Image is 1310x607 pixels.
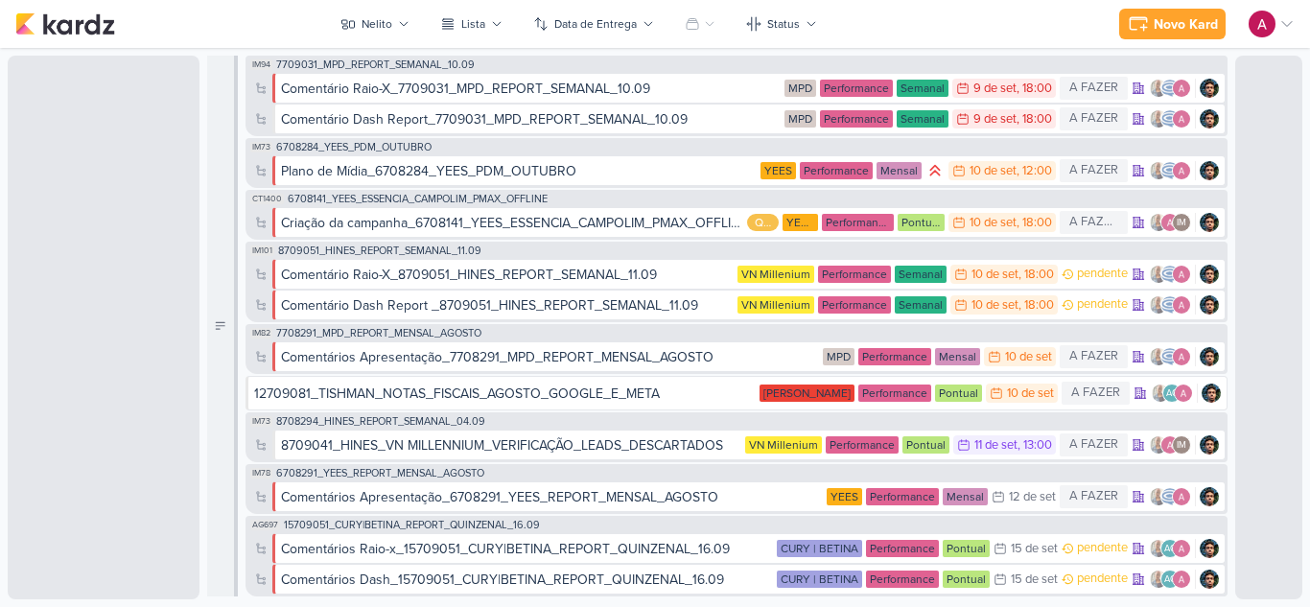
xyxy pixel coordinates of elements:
img: Iara Santos [1149,161,1168,180]
div: , 18:00 [1018,299,1054,312]
img: Alessandra Gomes [1172,161,1191,180]
div: Criação da campanha_6708141_YEES_ESSENCIA_CAMPOLIM_PMAX_OFFLINE [281,213,747,233]
div: Performance [818,296,891,314]
div: Comentário Dash Report _8709051_HINES_REPORT_SEMANAL_11.09 [281,295,737,315]
img: Caroline Traven De Andrade [1160,347,1180,366]
div: Comentário Dash Report_7709031_MPD_REPORT_SEMANAL_10.09 [281,109,784,129]
div: YEES [783,214,818,231]
div: Performance [866,488,939,505]
div: Comentário Dash Report _8709051_HINES_REPORT_SEMANAL_11.09 [281,295,698,315]
div: VN Millenium [745,436,822,454]
div: Responsável: Nelito Junior [1202,384,1221,403]
div: Isabella Machado Guimarães [1172,213,1191,232]
span: 8708294_HINES_REPORT_SEMANAL_04.09 [276,416,485,427]
img: Caroline Traven De Andrade [1160,487,1180,506]
div: Plano de Mídia_6708284_YEES_PDM_OUTUBRO [281,161,576,181]
div: Semanal [895,296,947,314]
div: Pontual [943,571,990,588]
div: 8709041_HINES_VN MILLENNIUM_VERIFICAÇÃO_LEADS_DESCARTADOS [281,435,745,455]
div: Colaboradores: Iara Santos, Alessandra Gomes, Isabella Machado Guimarães [1149,435,1196,455]
div: Mensal [935,348,980,365]
div: A FAZER [1060,345,1128,368]
img: Alessandra Gomes [1172,79,1191,98]
img: Alessandra Gomes [1172,295,1191,315]
span: AG697 [250,520,280,530]
div: Comentário Raio-X_7709031_MPD_REPORT_SEMANAL_10.09 [281,79,650,99]
div: A FAZER [1060,107,1128,130]
div: YEES [760,162,796,179]
p: IM [1177,441,1186,451]
span: IM73 [250,142,272,152]
div: CURY | BETINA [777,571,862,588]
img: Nelito Junior [1200,265,1219,284]
div: Performance [818,266,891,283]
div: , 12:00 [1017,165,1052,177]
button: Novo Kard [1119,9,1226,39]
div: Performance [820,80,893,97]
img: Iara Santos [1149,109,1168,128]
img: Iara Santos [1149,79,1168,98]
p: AG [1164,575,1177,585]
img: Alessandra Gomes [1172,347,1191,366]
span: IM78 [250,468,272,479]
div: Responsável: Nelito Junior [1200,109,1219,128]
div: Responsável: Nelito Junior [1200,487,1219,506]
div: Colaboradores: Iara Santos, Alessandra Gomes, Isabella Machado Guimarães [1149,213,1196,232]
span: 7708291_MPD_REPORT_MENSAL_AGOSTO [276,328,481,339]
span: 7709031_MPD_REPORT_SEMANAL_10.09 [276,59,475,70]
div: 12 de set [1009,491,1056,503]
div: Aline Gimenez Graciano [1160,539,1180,558]
img: Iara Santos [1149,295,1168,315]
div: A FAZER [1060,77,1128,100]
img: Nelito Junior [1202,384,1221,403]
div: , 18:00 [1017,113,1052,126]
img: Iara Santos [1151,384,1170,403]
img: Alessandra Gomes [1172,539,1191,558]
div: 10 de set [971,299,1018,312]
div: 10 de set [970,165,1017,177]
img: Alessandra Gomes [1174,384,1193,403]
div: Comentários Raio-x_15709051_CURY|BETINA_REPORT_QUINZENAL_16.09 [281,539,777,559]
img: Alessandra Gomes [1172,265,1191,284]
div: Responsável: Nelito Junior [1200,539,1219,558]
div: 11 de set [974,439,1018,452]
img: Alessandra Gomes [1172,109,1191,128]
div: 12709081_TISHMAN_NOTAS_FISCAIS_AGOSTO_GOOGLE_E_META [254,384,760,404]
div: 9 de set [973,82,1017,95]
div: , 13:00 [1018,439,1052,452]
div: Pontual [935,385,982,402]
img: Nelito Junior [1200,79,1219,98]
img: kardz.app [15,12,115,35]
div: 9 de set [973,113,1017,126]
div: Performance [820,110,893,128]
div: , 18:00 [1017,217,1052,229]
div: QA [747,214,779,231]
div: Pontual [902,436,949,454]
img: Nelito Junior [1200,539,1219,558]
p: pendente [1077,295,1128,315]
span: IM94 [250,59,272,70]
div: Semanal [897,80,948,97]
img: Nelito Junior [1200,109,1219,128]
div: Performance [822,214,895,231]
p: AG [1166,389,1179,399]
img: Nelito Junior [1200,435,1219,455]
img: Iara Santos [1149,539,1168,558]
span: 6708291_YEES_REPORT_MENSAL_AGOSTO [276,468,484,479]
div: A FAZER [1060,211,1128,234]
div: YEES [827,488,862,505]
span: 15709051_CURY|BETINA_REPORT_QUINZENAL_16.09 [284,520,540,530]
div: MPD [784,80,816,97]
div: VN Millenium [737,266,814,283]
div: Responsável: Nelito Junior [1200,295,1219,315]
div: A FAZER [1062,382,1130,405]
p: pendente [1077,539,1128,558]
div: Responsável: Nelito Junior [1200,213,1219,232]
div: Comentários Apresentação_6708291_YEES_REPORT_MENSAL_AGOSTO [281,487,718,507]
div: Performance [866,540,939,557]
p: IM [1177,219,1186,228]
img: Alessandra Gomes [1249,11,1275,37]
div: A FAZER [1060,159,1128,182]
div: Performance [826,436,899,454]
div: Colaboradores: Iara Santos, Caroline Traven De Andrade, Alessandra Gomes [1149,347,1196,366]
